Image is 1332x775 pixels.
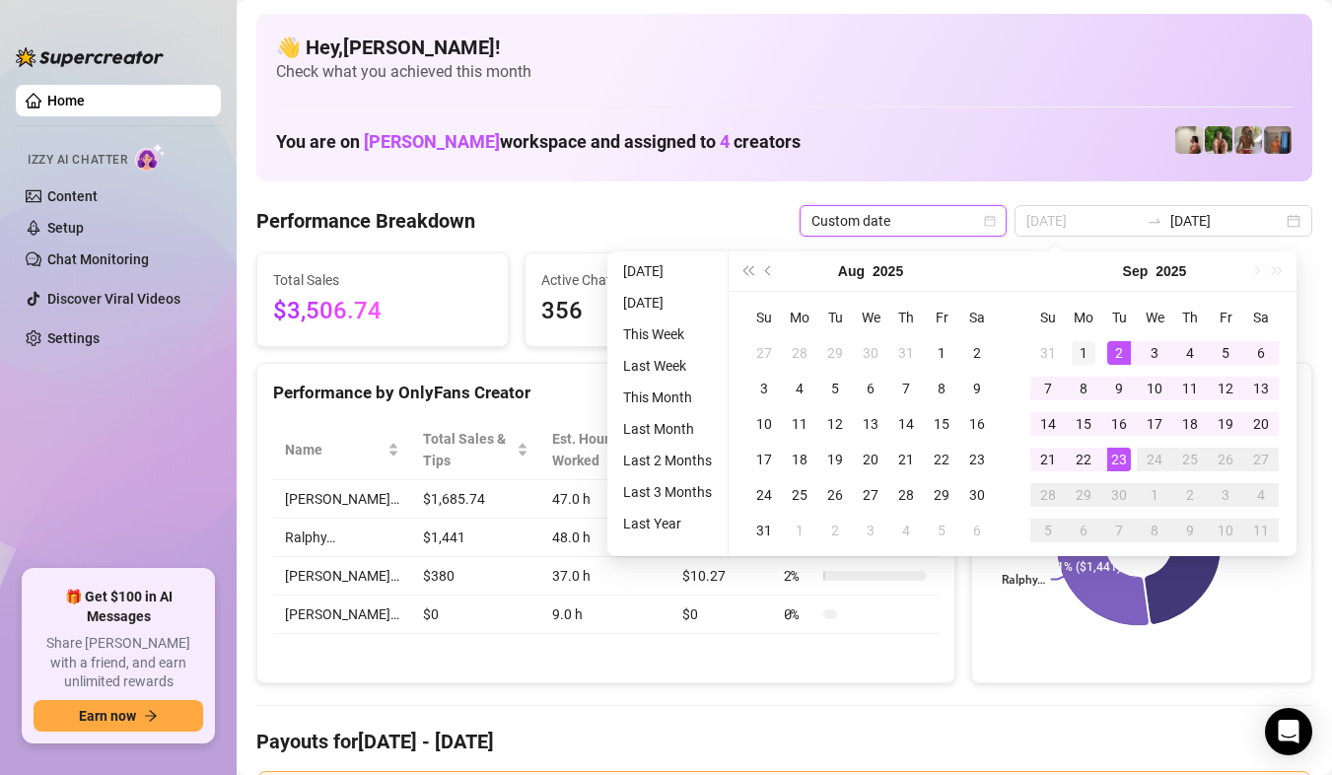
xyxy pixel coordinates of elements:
h1: You are on workspace and assigned to creators [276,131,801,153]
th: Su [1030,300,1066,335]
td: 2025-08-17 [746,442,782,477]
td: 2025-09-20 [1243,406,1279,442]
span: to [1147,213,1162,229]
img: logo-BBDzfeDw.svg [16,47,164,67]
td: 2025-08-24 [746,477,782,513]
button: Choose a year [873,251,903,291]
span: $3,506.74 [273,293,492,330]
h4: Performance Breakdown [256,207,475,235]
button: Last year (Control + left) [736,251,758,291]
div: 22 [1072,448,1095,471]
th: Th [1172,300,1208,335]
td: 2025-08-04 [782,371,817,406]
td: 2025-09-17 [1137,406,1172,442]
div: 18 [1178,412,1202,436]
img: Nathaniel [1205,126,1232,154]
th: Mo [782,300,817,335]
div: 28 [788,341,811,365]
td: [PERSON_NAME]… [273,596,411,634]
span: Check what you achieved this month [276,61,1293,83]
div: 21 [894,448,918,471]
div: 9 [1107,377,1131,400]
td: 37.0 h [540,557,670,596]
td: 2025-09-19 [1208,406,1243,442]
div: Est. Hours Worked [552,428,643,471]
div: 2 [1178,483,1202,507]
td: 2025-08-18 [782,442,817,477]
div: 6 [965,519,989,542]
span: swap-right [1147,213,1162,229]
td: 2025-09-27 [1243,442,1279,477]
div: 29 [930,483,953,507]
td: 2025-08-26 [817,477,853,513]
td: [PERSON_NAME]… [273,480,411,519]
span: 356 [541,293,760,330]
div: 14 [894,412,918,436]
td: 2025-09-28 [1030,477,1066,513]
div: 3 [859,519,882,542]
div: 29 [1072,483,1095,507]
div: 28 [1036,483,1060,507]
td: 2025-08-13 [853,406,888,442]
span: arrow-right [144,709,158,723]
div: 23 [965,448,989,471]
div: 18 [788,448,811,471]
td: 2025-09-15 [1066,406,1101,442]
td: 2025-08-31 [746,513,782,548]
span: Total Sales [273,269,492,291]
div: 23 [1107,448,1131,471]
div: 26 [1214,448,1237,471]
td: 2025-08-22 [924,442,959,477]
td: 2025-09-14 [1030,406,1066,442]
div: 24 [1143,448,1166,471]
span: 4 [720,131,730,152]
div: 1 [788,519,811,542]
td: 2025-08-29 [924,477,959,513]
div: 3 [1143,341,1166,365]
span: [PERSON_NAME] [364,131,500,152]
td: 2025-08-08 [924,371,959,406]
div: 2 [823,519,847,542]
img: Nathaniel [1234,126,1262,154]
div: 27 [859,483,882,507]
td: 2025-08-12 [817,406,853,442]
td: 2025-09-05 [924,513,959,548]
div: 6 [1072,519,1095,542]
div: 17 [1143,412,1166,436]
td: 2025-07-30 [853,335,888,371]
td: $10.27 [670,557,772,596]
td: 2025-10-04 [1243,477,1279,513]
span: Earn now [79,708,136,724]
div: 8 [1072,377,1095,400]
div: 28 [894,483,918,507]
td: $0 [411,596,540,634]
td: 2025-08-20 [853,442,888,477]
div: 30 [859,341,882,365]
div: Open Intercom Messenger [1265,708,1312,755]
td: 2025-09-06 [1243,335,1279,371]
div: 5 [823,377,847,400]
td: 2025-10-11 [1243,513,1279,548]
td: 9.0 h [540,596,670,634]
text: Ralphy… [1002,573,1045,587]
td: 2025-09-03 [1137,335,1172,371]
div: 11 [1249,519,1273,542]
td: 2025-08-21 [888,442,924,477]
div: 9 [965,377,989,400]
div: 20 [859,448,882,471]
td: 2025-09-22 [1066,442,1101,477]
td: 2025-08-30 [959,477,995,513]
td: 2025-10-08 [1137,513,1172,548]
div: 20 [1249,412,1273,436]
a: Setup [47,220,84,236]
li: Last 3 Months [615,480,720,504]
td: 2025-08-28 [888,477,924,513]
li: This Week [615,322,720,346]
div: 30 [965,483,989,507]
li: This Month [615,386,720,409]
td: 2025-09-12 [1208,371,1243,406]
li: Last Year [615,512,720,535]
div: 25 [1178,448,1202,471]
td: 2025-09-03 [853,513,888,548]
div: 11 [788,412,811,436]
